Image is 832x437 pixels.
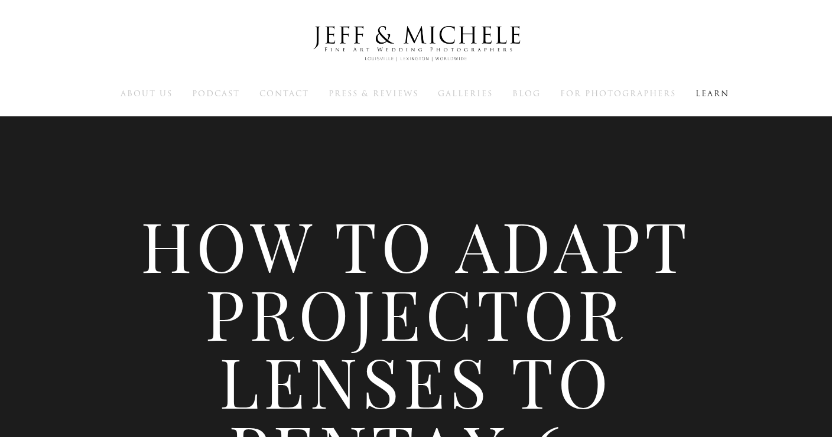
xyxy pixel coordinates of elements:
a: For Photographers [560,88,676,99]
a: Galleries [438,88,493,99]
a: Contact [259,88,309,99]
a: Press & Reviews [329,88,418,99]
a: About Us [121,88,173,99]
img: Louisville Wedding Photographers - Jeff & Michele Wedding Photographers [298,15,534,73]
a: Blog [512,88,541,99]
a: Learn [695,88,729,99]
a: Podcast [192,88,240,99]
